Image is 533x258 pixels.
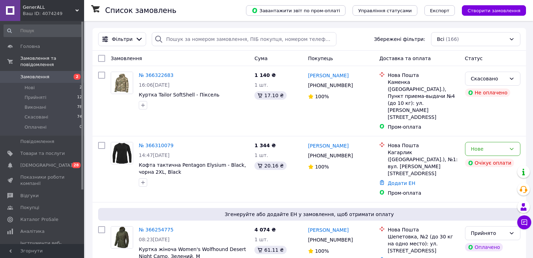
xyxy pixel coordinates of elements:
[254,152,268,158] span: 1 шт.
[80,124,82,130] span: 0
[105,6,176,15] h1: Список замовлень
[254,162,286,170] div: 20.16 ₴
[139,82,170,88] span: 16:06[DATE]
[23,4,75,10] span: GenerALL
[437,36,444,43] span: Всі
[139,237,170,242] span: 08:23[DATE]
[20,162,72,169] span: [DEMOGRAPHIC_DATA]
[25,85,35,91] span: Нові
[254,56,267,61] span: Cума
[139,72,173,78] a: № 366322683
[20,193,39,199] span: Відгуки
[465,88,510,97] div: Не оплачено
[465,159,514,167] div: Очікує оплати
[388,233,459,254] div: Шепетовка, №2 (до 30 кг на одно место): ул. [STREET_ADDRESS]
[139,227,173,232] a: № 366254775
[77,114,82,120] span: 74
[139,92,219,98] a: Куртка Tailor SoftShell - Піксель
[20,150,65,157] span: Товари та послуги
[20,43,40,50] span: Головна
[74,74,81,80] span: 2
[20,228,45,235] span: Аналітика
[25,94,46,101] span: Прийняті
[517,215,531,229] button: Чат з покупцем
[308,56,333,61] span: Покупець
[20,55,84,68] span: Замовлення та повідомлення
[388,123,459,130] div: Пром-оплата
[424,5,455,16] button: Експорт
[465,243,503,251] div: Оплачено
[72,162,81,168] span: 28
[77,94,82,101] span: 12
[20,205,39,211] span: Покупці
[307,80,354,90] div: [PHONE_NUMBER]
[23,10,84,17] div: Ваш ID: 4074249
[20,74,49,80] span: Замовлення
[388,142,459,149] div: Нова Пошта
[20,216,58,223] span: Каталог ProSale
[358,8,412,13] span: Управління статусами
[254,246,286,254] div: 61.11 ₴
[111,56,142,61] span: Замовлення
[20,138,54,145] span: Повідомлення
[254,91,286,100] div: 17.10 ₴
[111,142,133,164] img: Фото товару
[471,229,506,237] div: Прийнято
[315,164,329,170] span: 100%
[139,162,246,175] a: Кофта тактична Pentagon Elysium - Black, чорна 2XL, Black
[446,36,459,42] span: (166)
[254,143,276,148] span: 1 344 ₴
[77,104,82,110] span: 78
[455,7,526,13] a: Створити замовлення
[152,32,336,46] input: Пошук за номером замовлення, ПІБ покупця, номером телефону, Email, номером накладної
[254,237,268,242] span: 1 шт.
[20,240,65,253] span: Інструменти веб-майстра та SEO
[353,5,417,16] button: Управління статусами
[467,8,520,13] span: Створити замовлення
[254,72,276,78] span: 1 140 ₴
[111,72,133,94] img: Фото товару
[252,7,340,14] span: Завантажити звіт по пром-оплаті
[388,180,415,186] a: Додати ЕН
[374,36,425,43] span: Збережені фільтри:
[308,142,349,149] a: [PERSON_NAME]
[379,56,431,61] span: Доставка та оплата
[20,174,65,187] span: Показники роботи компанії
[139,152,170,158] span: 14:47[DATE]
[25,124,47,130] span: Оплачені
[315,94,329,99] span: 100%
[101,211,518,218] span: Згенеруйте або додайте ЕН у замовлення, щоб отримати оплату
[254,82,268,88] span: 1 шт.
[308,227,349,234] a: [PERSON_NAME]
[25,104,46,110] span: Виконані
[388,226,459,233] div: Нова Пошта
[111,227,133,248] img: Фото товару
[471,75,506,83] div: Скасовано
[111,142,133,164] a: Фото товару
[430,8,450,13] span: Експорт
[246,5,346,16] button: Завантажити звіт по пром-оплаті
[471,145,506,153] div: Нове
[315,248,329,254] span: 100%
[4,24,83,37] input: Пошук
[308,72,349,79] a: [PERSON_NAME]
[112,36,132,43] span: Фільтри
[388,72,459,79] div: Нова Пошта
[388,149,459,177] div: Кагарлик ([GEOGRAPHIC_DATA].), №1: вул. [PERSON_NAME][STREET_ADDRESS]
[80,85,82,91] span: 2
[307,151,354,160] div: [PHONE_NUMBER]
[25,114,48,120] span: Скасовані
[254,227,276,232] span: 4 074 ₴
[465,56,483,61] span: Статус
[139,143,173,148] a: № 366310079
[462,5,526,16] button: Створити замовлення
[307,235,354,245] div: [PHONE_NUMBER]
[388,79,459,121] div: Каменка ([GEOGRAPHIC_DATA].), Пункт приема-выдачи №4 (до 10 кг): ул. [PERSON_NAME][STREET_ADDRESS]
[388,189,459,196] div: Пром-оплата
